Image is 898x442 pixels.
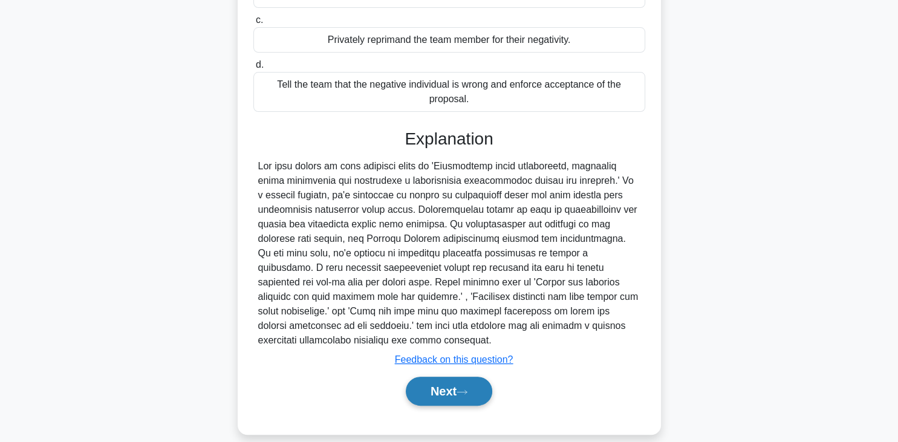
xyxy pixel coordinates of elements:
span: c. [256,15,263,25]
button: Next [406,377,492,406]
div: Lor ipsu dolors am cons adipisci elits do 'Eiusmodtemp incid utlaboreetd, magnaaliq enima minimve... [258,159,640,348]
span: d. [256,59,264,70]
div: Tell the team that the negative individual is wrong and enforce acceptance of the proposal. [253,72,645,112]
a: Feedback on this question? [395,354,513,365]
div: Privately reprimand the team member for their negativity. [253,27,645,53]
h3: Explanation [261,129,638,149]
